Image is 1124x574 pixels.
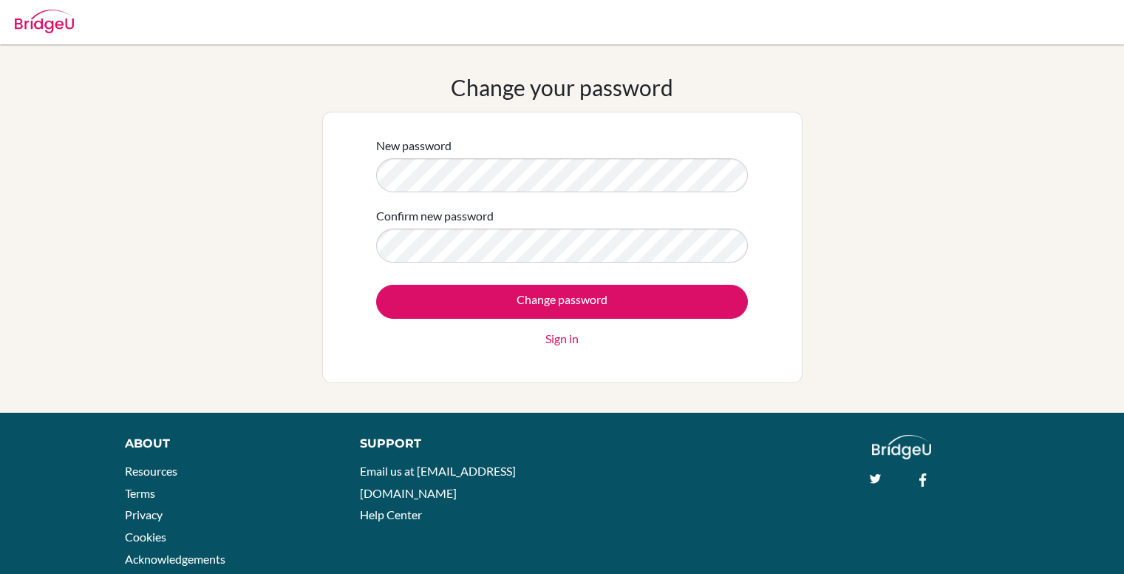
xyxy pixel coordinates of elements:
img: logo_white@2x-f4f0deed5e89b7ecb1c2cc34c3e3d731f90f0f143d5ea2071677605dd97b5244.png [872,435,932,459]
label: Confirm new password [376,207,494,225]
a: Resources [125,464,177,478]
img: Bridge-U [15,10,74,33]
a: Sign in [545,330,579,348]
label: New password [376,137,452,155]
div: About [125,435,327,453]
h1: Change your password [451,74,673,101]
a: Help Center [360,507,422,521]
input: Change password [376,285,748,319]
div: Support [360,435,546,453]
a: Cookies [125,530,166,544]
a: Email us at [EMAIL_ADDRESS][DOMAIN_NAME] [360,464,516,500]
a: Privacy [125,507,163,521]
a: Acknowledgements [125,552,225,566]
a: Terms [125,486,155,500]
